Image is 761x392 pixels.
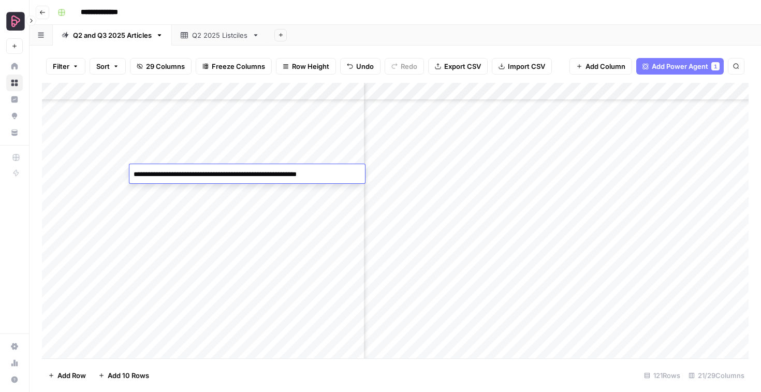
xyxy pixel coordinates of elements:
a: Settings [6,338,23,355]
span: Sort [96,61,110,71]
div: 21/29 Columns [684,367,749,384]
div: 1 [711,62,720,70]
button: Sort [90,58,126,75]
div: Q2 2025 Listciles [192,30,248,40]
a: Opportunities [6,108,23,124]
button: Add 10 Rows [92,367,155,384]
span: Import CSV [508,61,545,71]
span: Freeze Columns [212,61,265,71]
button: 29 Columns [130,58,192,75]
span: Row Height [292,61,329,71]
span: Export CSV [444,61,481,71]
a: Your Data [6,124,23,141]
button: Freeze Columns [196,58,272,75]
div: 121 Rows [640,367,684,384]
span: Undo [356,61,374,71]
button: Row Height [276,58,336,75]
button: Import CSV [492,58,552,75]
button: Add Row [42,367,92,384]
a: Usage [6,355,23,371]
a: Home [6,58,23,75]
button: Add Power Agent1 [636,58,724,75]
a: Q2 2025 Listciles [172,25,268,46]
div: Q2 and Q3 2025 Articles [73,30,152,40]
button: Filter [46,58,85,75]
button: Redo [385,58,424,75]
button: Add Column [569,58,632,75]
button: Export CSV [428,58,488,75]
span: Filter [53,61,69,71]
button: Undo [340,58,380,75]
img: Preply Business Logo [6,12,25,31]
span: 1 [714,62,717,70]
span: Redo [401,61,417,71]
a: Insights [6,91,23,108]
span: Add Power Agent [652,61,708,71]
button: Workspace: Preply Business [6,8,23,34]
span: Add Column [586,61,625,71]
span: Add 10 Rows [108,370,149,381]
a: Browse [6,75,23,91]
span: 29 Columns [146,61,185,71]
span: Add Row [57,370,86,381]
button: Help + Support [6,371,23,388]
a: Q2 and Q3 2025 Articles [53,25,172,46]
